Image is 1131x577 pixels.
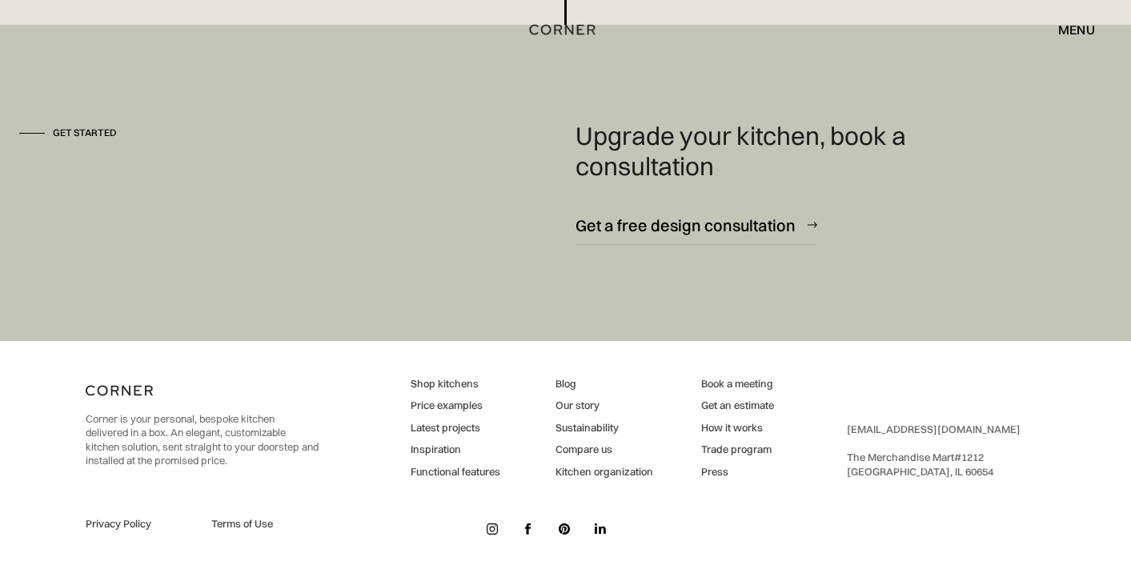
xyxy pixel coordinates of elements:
[701,465,774,479] a: Press
[555,443,653,457] a: Compare us
[86,517,193,531] a: Privacy Policy
[555,465,653,479] a: Kitchen organization
[1042,16,1095,43] div: menu
[701,399,774,413] a: Get an estimate
[847,423,1021,435] a: [EMAIL_ADDRESS][DOMAIN_NAME]
[411,377,500,391] a: Shop kitchens
[522,19,608,40] a: home
[411,465,500,479] a: Functional features
[411,443,500,457] a: Inspiration
[555,421,653,435] a: Sustainability
[576,121,940,182] h4: Upgrade your kitchen, book a consultation
[411,421,500,435] a: Latest projects
[701,443,774,457] a: Trade program
[701,377,774,391] a: Book a meeting
[1058,23,1095,36] div: menu
[576,206,817,245] a: Get a free design consultation
[86,412,319,468] p: Corner is your personal, bespoke kitchen delivered in a box. An elegant, customizable kitchen sol...
[576,214,796,236] div: Get a free design consultation
[411,399,500,413] a: Price examples
[211,517,319,531] a: Terms of Use
[53,126,117,140] div: Get started
[701,421,774,435] a: How it works
[555,377,653,391] a: Blog
[555,399,653,413] a: Our story
[847,423,1021,479] div: ‍ The Merchandise Mart #1212 ‍ [GEOGRAPHIC_DATA], IL 60654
